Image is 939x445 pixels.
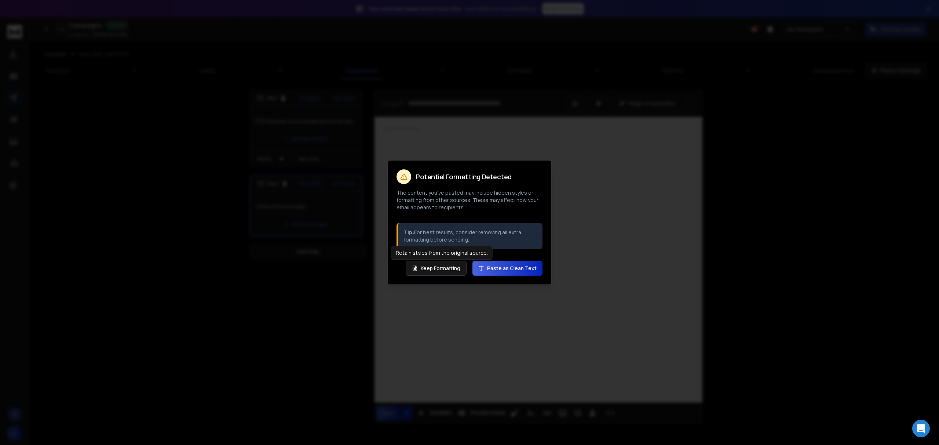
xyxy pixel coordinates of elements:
strong: Tip: [404,229,414,236]
button: Keep Formatting [406,261,467,276]
div: Open Intercom Messenger [912,420,930,437]
div: Retain styles from the original source. [391,246,493,260]
p: For best results, consider removing all extra formatting before sending. [404,229,537,243]
p: The content you've pasted may include hidden styles or formatting from other sources. These may a... [397,189,542,211]
button: Paste as Clean Text [472,261,542,276]
h2: Potential Formatting Detected [416,173,512,180]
